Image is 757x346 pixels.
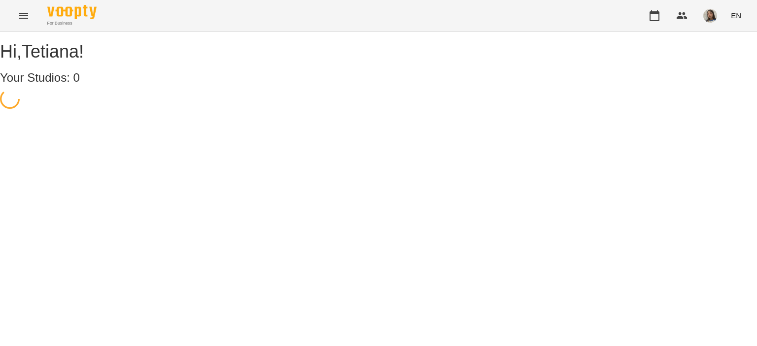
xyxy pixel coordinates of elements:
button: EN [727,6,745,25]
button: Menu [12,4,35,28]
img: 8562b237ea367f17c5f9591cc48de4ba.jpg [703,9,717,23]
span: EN [731,10,741,21]
img: Voopty Logo [47,5,97,19]
span: 0 [73,71,80,84]
span: For Business [47,20,97,27]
